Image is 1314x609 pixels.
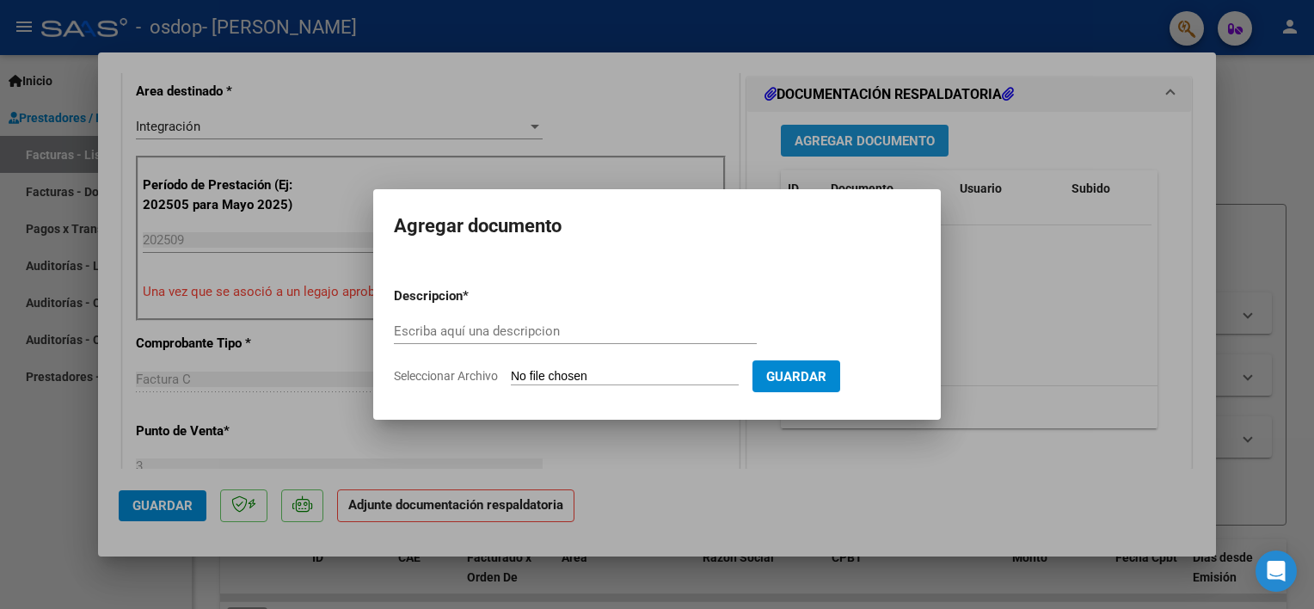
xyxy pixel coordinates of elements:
span: Guardar [766,369,826,384]
span: Seleccionar Archivo [394,369,498,383]
div: Open Intercom Messenger [1256,551,1297,592]
button: Guardar [752,360,840,392]
h2: Agregar documento [394,210,920,243]
p: Descripcion [394,286,552,306]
